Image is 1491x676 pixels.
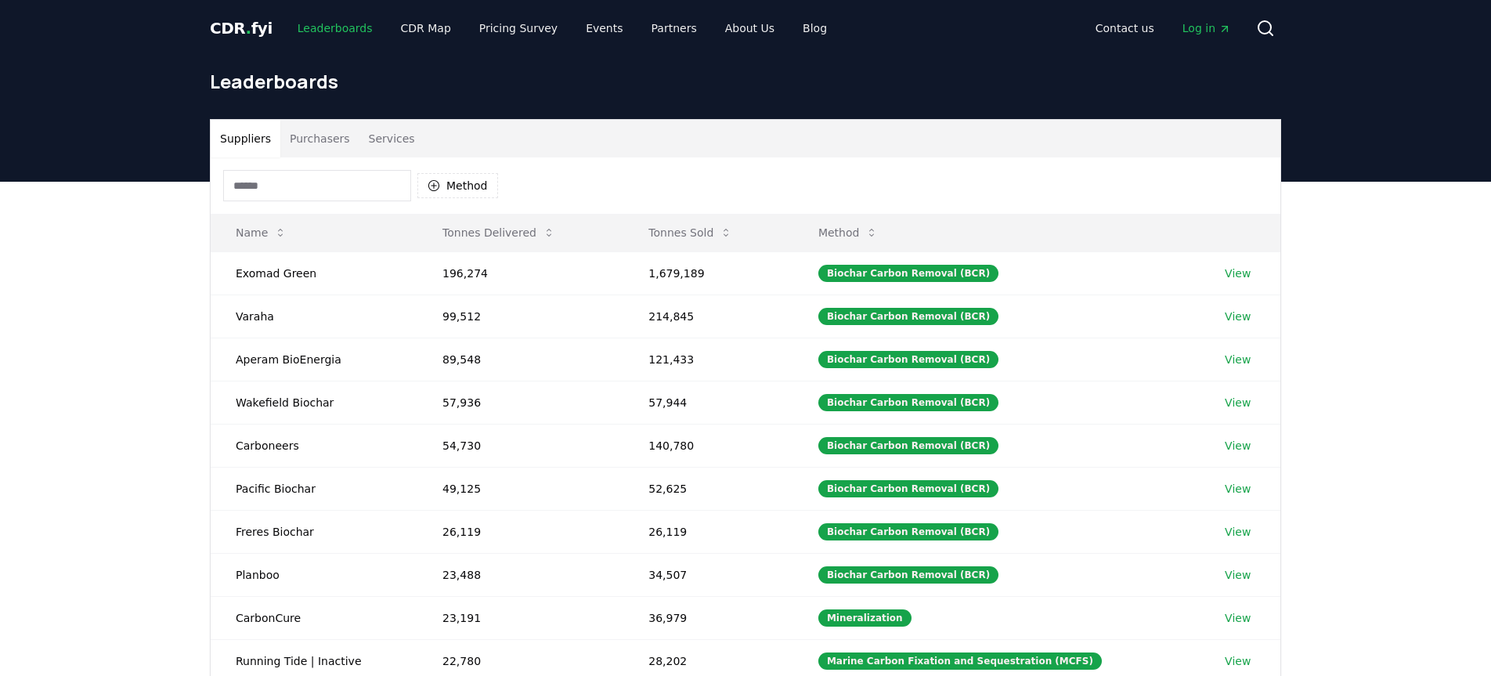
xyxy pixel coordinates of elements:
[417,596,623,639] td: 23,191
[573,14,635,42] a: Events
[818,566,998,584] div: Biochar Carbon Removal (BCR)
[211,338,417,381] td: Aperam BioEnergia
[430,217,568,248] button: Tonnes Delivered
[210,19,273,38] span: CDR fyi
[417,295,623,338] td: 99,512
[1225,438,1251,454] a: View
[246,19,251,38] span: .
[223,217,299,248] button: Name
[818,609,912,627] div: Mineralization
[623,295,793,338] td: 214,845
[211,295,417,338] td: Varaha
[818,437,998,454] div: Biochar Carbon Removal (BCR)
[211,596,417,639] td: CarbonCure
[417,251,623,295] td: 196,274
[417,173,498,198] button: Method
[211,251,417,295] td: Exomad Green
[623,510,793,553] td: 26,119
[1225,524,1251,540] a: View
[417,553,623,596] td: 23,488
[417,338,623,381] td: 89,548
[211,553,417,596] td: Planboo
[211,424,417,467] td: Carboneers
[623,553,793,596] td: 34,507
[285,14,385,42] a: Leaderboards
[417,381,623,424] td: 57,936
[1182,20,1231,36] span: Log in
[1225,266,1251,281] a: View
[388,14,464,42] a: CDR Map
[623,467,793,510] td: 52,625
[623,424,793,467] td: 140,780
[1083,14,1244,42] nav: Main
[211,120,280,157] button: Suppliers
[1083,14,1167,42] a: Contact us
[417,467,623,510] td: 49,125
[1225,309,1251,324] a: View
[1225,567,1251,583] a: View
[210,69,1281,94] h1: Leaderboards
[818,523,998,540] div: Biochar Carbon Removal (BCR)
[623,251,793,295] td: 1,679,189
[818,394,998,411] div: Biochar Carbon Removal (BCR)
[1225,653,1251,669] a: View
[1225,395,1251,410] a: View
[818,480,998,497] div: Biochar Carbon Removal (BCR)
[623,596,793,639] td: 36,979
[211,381,417,424] td: Wakefield Biochar
[211,467,417,510] td: Pacific Biochar
[417,510,623,553] td: 26,119
[623,381,793,424] td: 57,944
[1225,481,1251,497] a: View
[280,120,359,157] button: Purchasers
[818,351,998,368] div: Biochar Carbon Removal (BCR)
[818,653,1102,670] div: Marine Carbon Fixation and Sequestration (MCFS)
[639,14,709,42] a: Partners
[623,338,793,381] td: 121,433
[818,308,998,325] div: Biochar Carbon Removal (BCR)
[713,14,787,42] a: About Us
[1225,352,1251,367] a: View
[790,14,839,42] a: Blog
[1225,610,1251,626] a: View
[359,120,424,157] button: Services
[1170,14,1244,42] a: Log in
[210,17,273,39] a: CDR.fyi
[467,14,570,42] a: Pricing Survey
[417,424,623,467] td: 54,730
[285,14,839,42] nav: Main
[806,217,891,248] button: Method
[818,265,998,282] div: Biochar Carbon Removal (BCR)
[636,217,745,248] button: Tonnes Sold
[211,510,417,553] td: Freres Biochar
